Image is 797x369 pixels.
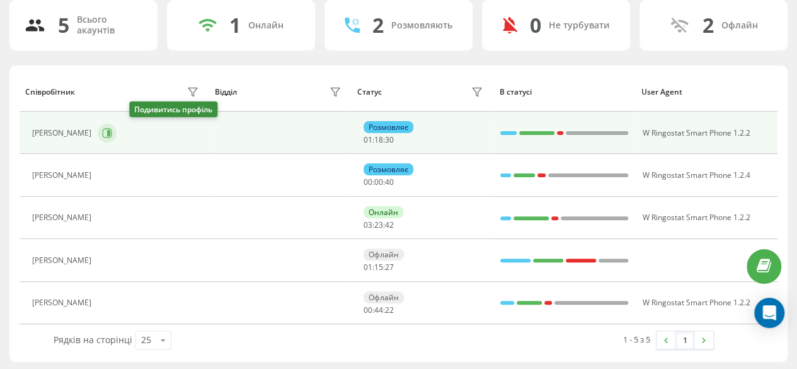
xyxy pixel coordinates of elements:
span: 40 [385,177,394,187]
div: Співробітник [25,88,75,97]
div: : : [364,263,394,272]
div: Офлайн [364,291,404,303]
div: : : [364,221,394,230]
div: Розмовляє [364,163,413,175]
span: W Ringostat Smart Phone 1.2.2 [642,212,750,223]
span: 15 [374,262,383,272]
span: 00 [364,305,372,315]
span: 01 [364,134,372,145]
div: [PERSON_NAME] [32,213,95,222]
div: Офлайн [721,20,758,31]
div: 25 [141,334,151,346]
span: Рядків на сторінці [54,334,132,346]
span: 42 [385,220,394,230]
span: 27 [385,262,394,272]
div: Розмовляють [391,20,452,31]
span: 23 [374,220,383,230]
span: 00 [364,177,372,187]
a: 1 [675,331,694,349]
span: 30 [385,134,394,145]
div: [PERSON_NAME] [32,129,95,138]
span: 01 [364,262,372,272]
div: Онлайн [248,20,284,31]
span: 22 [385,305,394,315]
div: 0 [530,13,541,37]
div: : : [364,306,394,315]
div: [PERSON_NAME] [32,171,95,180]
span: 44 [374,305,383,315]
div: Офлайн [364,249,404,261]
div: 1 [229,13,241,37]
div: 2 [372,13,384,37]
div: 2 [702,13,714,37]
div: Open Intercom Messenger [754,298,784,328]
div: : : [364,136,394,144]
span: 00 [374,177,383,187]
div: User Agent [641,88,772,97]
div: Не турбувати [549,20,610,31]
div: 1 - 5 з 5 [623,333,650,346]
div: [PERSON_NAME] [32,298,95,307]
span: W Ringostat Smart Phone 1.2.2 [642,297,750,308]
div: [PERSON_NAME] [32,256,95,265]
div: 5 [58,13,69,37]
div: Відділ [215,88,237,97]
span: 18 [374,134,383,145]
div: Розмовляє [364,121,413,133]
div: Статус [357,88,382,97]
div: : : [364,178,394,187]
span: W Ringostat Smart Phone 1.2.4 [642,170,750,180]
span: W Ringostat Smart Phone 1.2.2 [642,127,750,138]
div: В статусі [499,88,629,97]
div: Онлайн [364,206,403,218]
div: Всього акаунтів [77,15,142,36]
span: 03 [364,220,372,230]
div: Подивитись профіль [129,102,217,117]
